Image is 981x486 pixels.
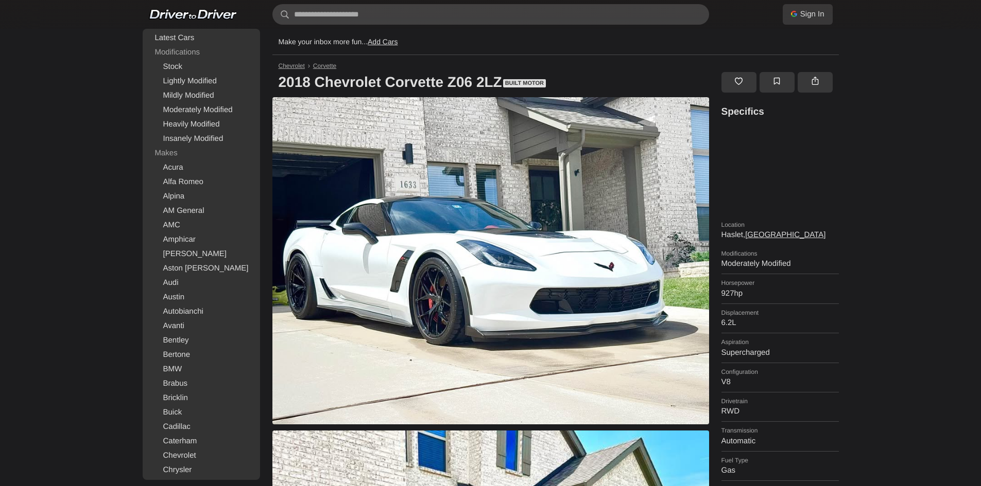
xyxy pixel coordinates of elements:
a: Chevrolet [145,448,258,463]
a: Lightly Modified [145,74,258,88]
a: Bertone [145,348,258,362]
dd: Gas [721,466,839,475]
a: AM General [145,204,258,218]
nav: Breadcrumb [272,62,839,69]
h1: 2018 Chevrolet Corvette Z06 2LZ [272,67,715,97]
a: Cadillac [145,420,258,434]
a: Insanely Modified [145,132,258,146]
a: Bentley [145,333,258,348]
a: AMC [145,218,258,232]
a: [GEOGRAPHIC_DATA] [745,230,825,239]
dd: RWD [721,407,839,416]
dt: Modifications [721,250,839,257]
p: Make your inbox more fun... [279,29,398,55]
a: Audi [145,276,258,290]
a: Bricklin [145,391,258,405]
a: Mildly Modified [145,88,258,103]
a: Corvette [313,62,336,69]
a: Amphicar [145,232,258,247]
a: Add Cars [368,38,398,46]
a: Sign In [783,4,833,25]
dt: Displacement [721,309,839,316]
dt: Configuration [721,368,839,375]
dd: V8 [721,377,839,387]
dt: Transmission [721,427,839,434]
dd: Automatic [721,437,839,446]
a: BMW [145,362,258,376]
a: [PERSON_NAME] [145,247,258,261]
a: Alpina [145,189,258,204]
a: Stock [145,60,258,74]
h3: Specifics [721,105,839,119]
dd: 6.2L [721,318,839,328]
dd: Moderately Modified [721,259,839,268]
dt: Aspiration [721,338,839,346]
a: Buick [145,405,258,420]
dt: Horsepower [721,279,839,286]
a: Aston [PERSON_NAME] [145,261,258,276]
span: Built Motor [503,79,546,87]
a: Austin [145,290,258,304]
dt: Location [721,221,839,228]
a: Acura [145,160,258,175]
a: Brabus [145,376,258,391]
img: 2018 Chevrolet Corvette Z06 2LZ for sale [272,97,709,424]
div: Makes [145,146,258,160]
dd: Supercharged [721,348,839,357]
dt: Fuel Type [721,457,839,464]
a: Chevrolet [279,62,305,69]
a: Alfa Romeo [145,175,258,189]
a: Chrysler [145,463,258,477]
a: Autobianchi [145,304,258,319]
a: Moderately Modified [145,103,258,117]
dt: Drivetrain [721,398,839,405]
a: Latest Cars [145,31,258,45]
div: Modifications [145,45,258,60]
dd: 927hp [721,289,839,298]
a: Avanti [145,319,258,333]
a: Caterham [145,434,258,448]
dd: Haslet, [721,230,839,240]
a: Heavily Modified [145,117,258,132]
